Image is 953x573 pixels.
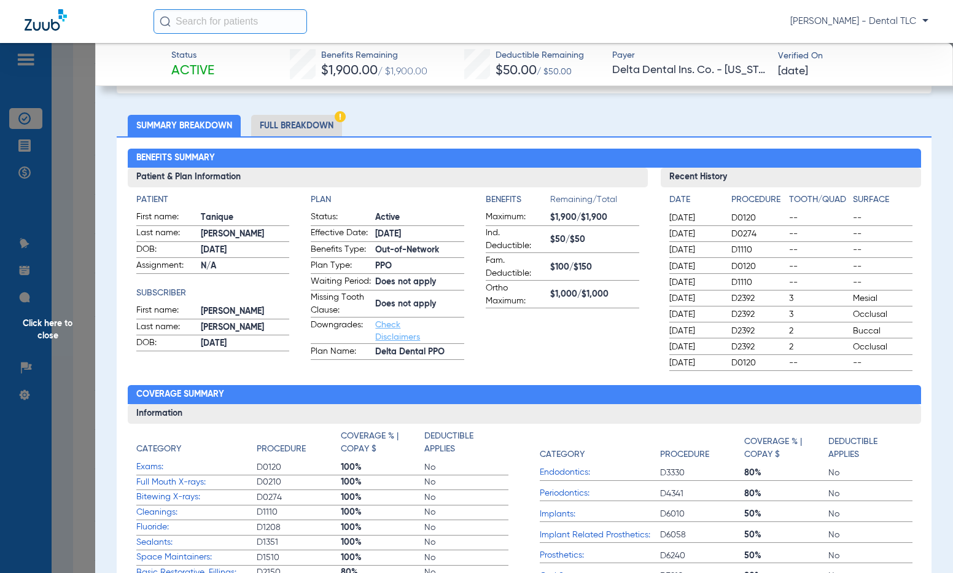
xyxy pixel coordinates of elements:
span: Prosthetics: [540,549,660,562]
li: Full Breakdown [251,115,342,136]
h4: Deductible Applies [424,430,502,456]
span: First name: [136,304,196,319]
span: D2392 [731,325,785,337]
span: Delta Dental Ins. Co. - [US_STATE] [612,63,767,78]
h4: Subscriber [136,287,290,300]
h4: Deductible Applies [828,435,906,461]
img: Hazard [335,111,346,122]
h4: Benefits [486,193,550,206]
iframe: Chat Widget [892,514,953,573]
span: DOB: [136,243,196,258]
span: 100% [341,476,425,488]
span: D0120 [731,357,785,369]
app-breakdown-title: Procedure [731,193,785,211]
span: $1,000/$1,000 [550,288,639,301]
span: Cleanings: [136,506,257,519]
span: 2 [789,341,849,353]
span: No [424,491,508,504]
h4: Patient [136,193,290,206]
span: [DATE] [778,64,808,79]
span: -- [789,357,849,369]
span: Benefits Remaining [321,49,427,62]
h4: Plan [311,193,464,206]
span: / $50.00 [537,68,572,76]
span: No [828,508,912,520]
h4: Tooth/Quad [789,193,849,206]
span: 3 [789,308,849,321]
span: -- [789,228,849,240]
span: No [424,536,508,548]
span: $100/$150 [550,261,639,274]
span: Ortho Maximum: [486,282,546,308]
span: Fam. Deductible: [486,254,546,280]
span: -- [853,260,912,273]
span: No [828,488,912,500]
span: -- [853,276,912,289]
span: First name: [136,211,196,225]
span: D0274 [731,228,785,240]
span: Status: [311,211,371,225]
app-breakdown-title: Category [540,430,660,466]
span: 80% [744,467,828,479]
span: No [424,461,508,474]
span: D1510 [257,552,341,564]
span: [PERSON_NAME] [201,321,290,334]
app-breakdown-title: Coverage % | Copay $ [744,430,828,466]
img: Zuub Logo [25,9,67,31]
span: 50% [744,529,828,541]
span: Endodontics: [540,466,660,479]
span: [DATE] [201,244,290,257]
span: Exams: [136,461,257,474]
span: [DATE] [669,244,721,256]
span: 100% [341,536,425,548]
app-breakdown-title: Coverage % | Copay $ [341,430,425,460]
span: Out-of-Network [375,244,464,257]
span: Active [171,63,214,80]
span: -- [789,276,849,289]
span: Plan Name: [311,345,371,360]
app-breakdown-title: Tooth/Quad [789,193,849,211]
h4: Coverage % | Copay $ [341,430,418,456]
span: $1,900/$1,900 [550,211,639,224]
span: Effective Date: [311,227,371,241]
span: D2392 [731,308,785,321]
app-breakdown-title: Procedure [257,430,341,460]
span: [DATE] [669,228,721,240]
li: Summary Breakdown [128,115,241,136]
span: Waiting Period: [311,275,371,290]
span: 100% [341,552,425,564]
h2: Coverage Summary [128,385,921,405]
span: [PERSON_NAME] [201,305,290,318]
span: N/A [201,260,290,273]
span: D4341 [660,488,744,500]
span: [DATE] [669,212,721,224]
span: Active [375,211,464,224]
span: [DATE] [669,308,721,321]
span: D0274 [257,491,341,504]
span: D0120 [731,260,785,273]
span: No [828,529,912,541]
h4: Category [136,443,181,456]
span: Maximum: [486,211,546,225]
span: D1110 [731,244,785,256]
span: Implant Related Prosthetics: [540,529,660,542]
span: No [424,506,508,518]
span: 50% [744,550,828,562]
span: Payer [612,49,767,62]
span: 100% [341,491,425,504]
span: Last name: [136,321,196,335]
app-breakdown-title: Procedure [660,430,744,466]
span: [DATE] [669,325,721,337]
span: / $1,900.00 [378,67,427,77]
span: -- [853,244,912,256]
app-breakdown-title: Deductible Applies [424,430,508,460]
span: Mesial [853,292,912,305]
span: [PERSON_NAME] - Dental TLC [790,15,928,28]
h3: Patient & Plan Information [128,168,648,187]
span: -- [789,260,849,273]
span: Assignment: [136,259,196,274]
app-breakdown-title: Category [136,430,257,460]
